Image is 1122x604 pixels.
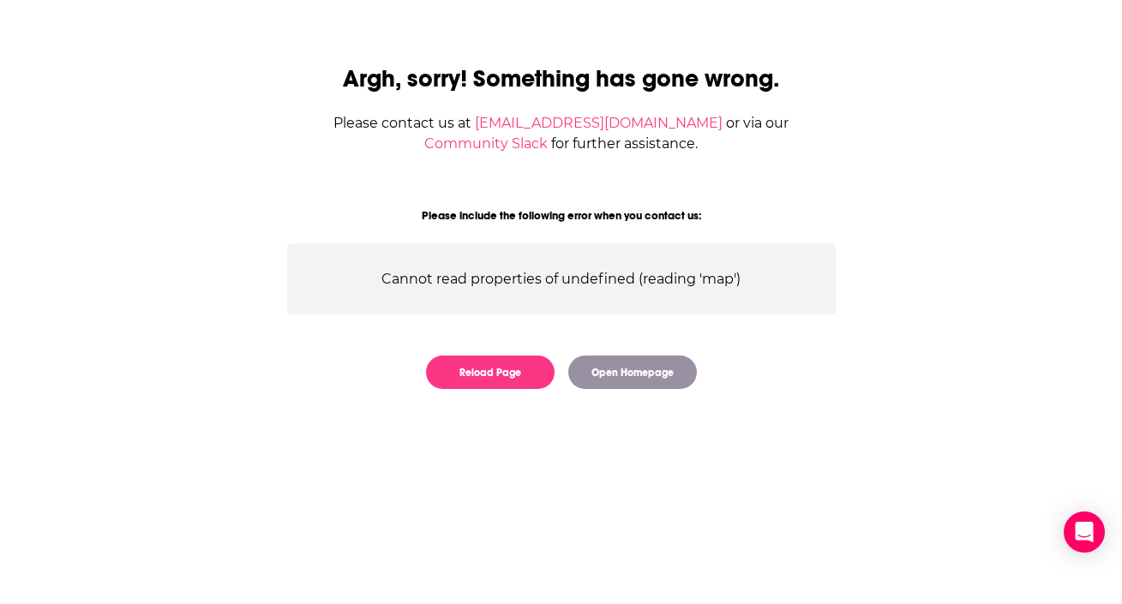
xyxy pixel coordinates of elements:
h2: Argh, sorry! Something has gone wrong. [287,64,836,93]
a: Community Slack [424,135,548,152]
button: Reload Page [426,356,555,389]
div: Cannot read properties of undefined (reading 'map') [287,243,836,314]
div: Please include the following error when you contact us: [287,209,836,223]
div: Please contact us at or via our for further assistance. [287,113,836,154]
button: Open Homepage [568,356,697,389]
div: Open Intercom Messenger [1064,511,1105,553]
a: [EMAIL_ADDRESS][DOMAIN_NAME] [475,115,723,131]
